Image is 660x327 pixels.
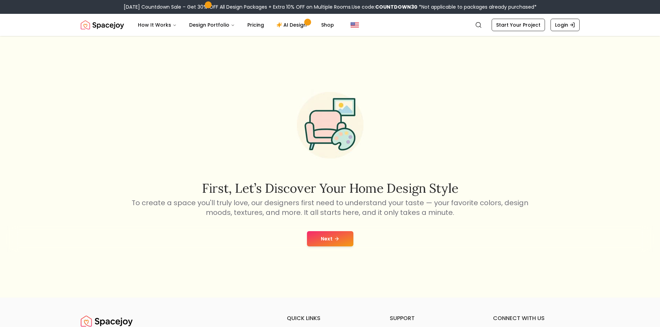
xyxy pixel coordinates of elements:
[551,19,580,31] a: Login
[124,3,537,10] div: [DATE] Countdown Sale – Get 30% OFF All Design Packages + Extra 10% OFF on Multiple Rooms.
[492,19,545,31] a: Start Your Project
[242,18,270,32] a: Pricing
[493,314,580,323] h6: connect with us
[352,3,417,10] span: Use code:
[375,3,417,10] b: COUNTDOWN30
[286,81,375,170] img: Start Style Quiz Illustration
[351,21,359,29] img: United States
[287,314,373,323] h6: quick links
[316,18,340,32] a: Shop
[271,18,314,32] a: AI Design
[132,18,340,32] nav: Main
[131,181,530,195] h2: First, let’s discover your home design style
[131,198,530,217] p: To create a space you'll truly love, our designers first need to understand your taste — your fav...
[81,18,124,32] a: Spacejoy
[81,18,124,32] img: Spacejoy Logo
[184,18,240,32] button: Design Portfolio
[132,18,182,32] button: How It Works
[390,314,476,323] h6: support
[417,3,537,10] span: *Not applicable to packages already purchased*
[81,14,580,36] nav: Global
[307,231,353,246] button: Next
